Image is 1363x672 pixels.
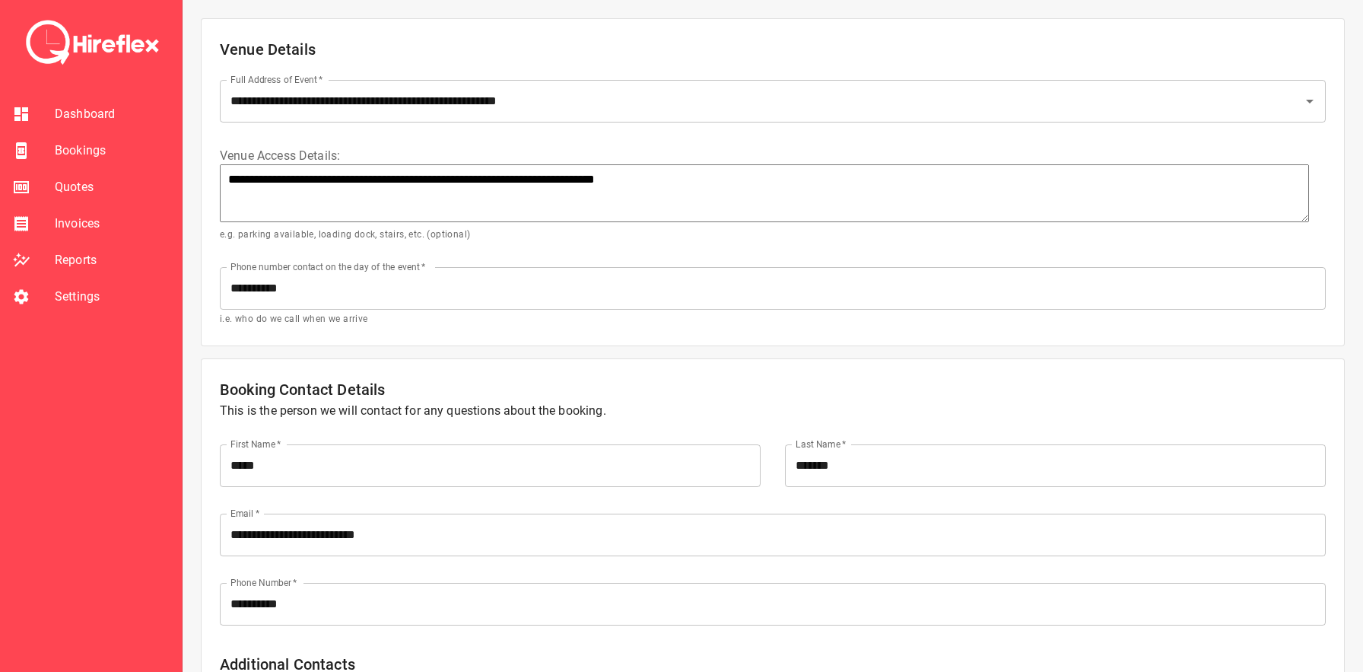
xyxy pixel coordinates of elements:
[230,260,425,273] label: Phone number contact on the day of the event
[220,228,1326,243] p: e.g. parking available, loading dock, stairs, etc. (optional)
[55,142,170,160] span: Bookings
[220,377,1326,402] h2: Booking Contact Details
[55,288,170,306] span: Settings
[220,402,1326,420] p: This is the person we will contact for any questions about the booking.
[1299,91,1320,112] button: Open
[230,576,297,589] label: Phone Number
[230,73,323,86] label: Full Address of Event
[220,312,1326,327] p: i.e. who do we call when we arrive
[796,438,847,451] label: Last Name
[220,147,1326,164] label: Venue Access Details :
[55,215,170,233] span: Invoices
[230,507,259,520] label: Email
[55,105,170,123] span: Dashboard
[55,251,170,269] span: Reports
[55,178,170,196] span: Quotes
[230,438,281,451] label: First Name
[220,37,1326,62] h2: Venue Details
